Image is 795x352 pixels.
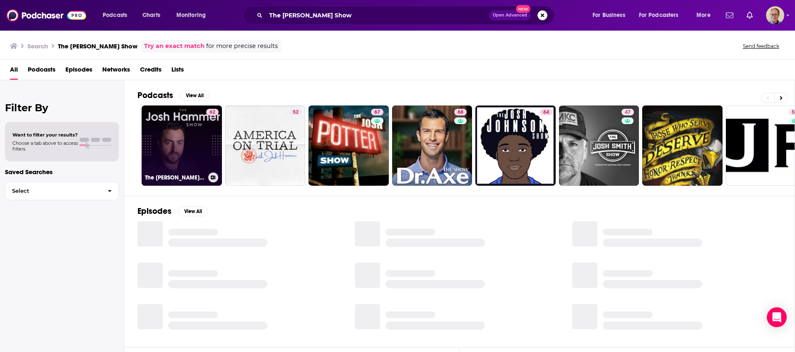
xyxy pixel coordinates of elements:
span: 47 [625,108,631,117]
button: Open AdvancedNew [489,10,531,20]
h3: Search [27,42,48,50]
button: open menu [691,9,721,22]
h3: The [PERSON_NAME] Show [145,174,205,181]
span: Open Advanced [493,13,527,17]
a: 62 [206,109,219,115]
a: Podcasts [28,63,55,80]
span: 67 [374,108,380,117]
input: Search podcasts, credits, & more... [266,9,489,22]
a: 62The [PERSON_NAME] Show [142,105,222,186]
h2: Podcasts [137,90,173,101]
h3: The [PERSON_NAME] Show [58,42,137,50]
img: Podchaser - Follow, Share and Rate Podcasts [7,7,86,23]
a: 52 [289,109,302,115]
button: open menu [171,9,217,22]
span: Charts [142,10,160,21]
a: Show notifications dropdown [723,8,737,22]
button: open menu [634,9,691,22]
a: 47 [559,105,639,186]
span: 64 [543,108,549,117]
a: 67 [308,105,389,186]
a: EpisodesView All [137,206,208,216]
span: 62 [210,108,215,117]
span: Podcasts [103,10,127,21]
span: Monitoring [176,10,206,21]
span: Want to filter your results? [12,132,78,138]
button: View All [180,91,210,101]
button: Select [5,182,119,200]
a: 64 [475,105,556,186]
a: Lists [171,63,184,80]
a: 67 [371,109,383,115]
span: New [516,5,531,13]
span: Select [5,188,101,194]
img: User Profile [766,6,784,24]
div: Search podcasts, credits, & more... [251,6,562,25]
span: Choose a tab above to access filters. [12,140,78,152]
p: Saved Searches [5,168,119,176]
span: For Podcasters [639,10,679,21]
button: open menu [587,9,636,22]
a: 52 [225,105,306,186]
a: 64 [540,109,552,115]
button: Show profile menu [766,6,784,24]
a: Episodes [65,63,92,80]
span: 68 [458,108,463,117]
span: For Business [593,10,625,21]
a: Show notifications dropdown [743,8,756,22]
span: for more precise results [206,41,278,51]
a: 47 [622,109,634,115]
button: Send feedback [740,43,782,50]
span: 52 [293,108,299,117]
a: PodcastsView All [137,90,210,101]
a: 68 [454,109,467,115]
a: Charts [137,9,165,22]
a: Try an exact match [144,41,205,51]
div: Open Intercom Messenger [767,307,787,327]
button: View All [178,206,208,216]
a: All [10,63,18,80]
span: Logged in as tommy.lynch [766,6,784,24]
a: Credits [140,63,161,80]
a: 68 [392,105,472,186]
button: open menu [97,9,138,22]
h2: Filter By [5,102,119,114]
h2: Episodes [137,206,171,216]
span: More [696,10,711,21]
a: Networks [102,63,130,80]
